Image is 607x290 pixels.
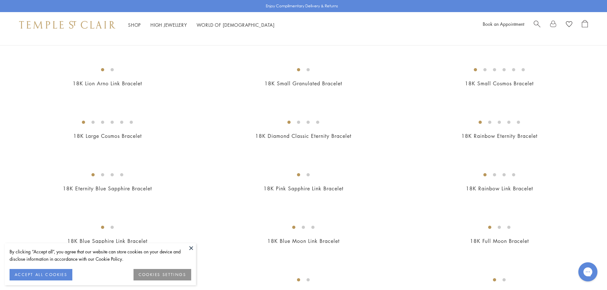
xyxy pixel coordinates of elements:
[10,248,191,263] div: By clicking “Accept all”, you agree that our website can store cookies on your device and disclos...
[10,269,72,280] button: ACCEPT ALL COOKIES
[566,20,572,30] a: View Wishlist
[197,22,275,28] a: World of [DEMOGRAPHIC_DATA]World of [DEMOGRAPHIC_DATA]
[150,22,187,28] a: High JewelleryHigh Jewellery
[134,269,191,280] button: COOKIES SETTINGS
[128,21,275,29] nav: Main navigation
[67,237,148,244] a: 18K Blue Sapphire Link Bracelet
[461,132,538,139] a: 18K Rainbow Eternity Bracelet
[73,80,142,87] a: 18K Lion Arno Link Bracelet
[575,260,601,284] iframe: Gorgias live chat messenger
[534,20,540,30] a: Search
[63,185,152,192] a: 18K Eternity Blue Sapphire Bracelet
[483,21,524,27] a: Book an Appointment
[266,3,338,9] p: Enjoy Complimentary Delivery & Returns
[264,80,342,87] a: 18K Small Granulated Bracelet
[73,132,142,139] a: 18K Large Cosmos Bracelet
[255,132,351,139] a: 18K Diamond Classic Eternity Bracelet
[582,20,588,30] a: Open Shopping Bag
[264,185,343,192] a: 18K Pink Sapphire Link Bracelet
[466,185,533,192] a: 18K Rainbow Link Bracelet
[470,237,529,244] a: 18K Full Moon Bracelet
[19,21,115,29] img: Temple St. Clair
[128,22,141,28] a: ShopShop
[267,237,340,244] a: 18K Blue Moon Link Bracelet
[465,80,534,87] a: 18K Small Cosmos Bracelet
